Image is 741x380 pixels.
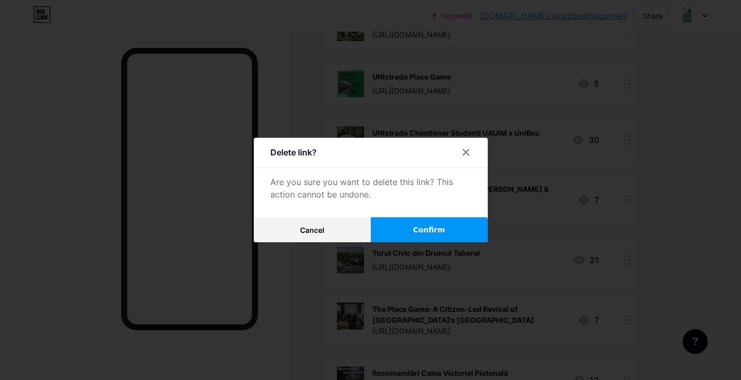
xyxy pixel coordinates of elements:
[371,217,488,242] button: Confirm
[270,176,471,201] div: Are you sure you want to delete this link? This action cannot be undone.
[270,146,317,159] div: Delete link?
[300,226,324,234] span: Cancel
[413,225,445,235] span: Confirm
[254,217,371,242] button: Cancel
